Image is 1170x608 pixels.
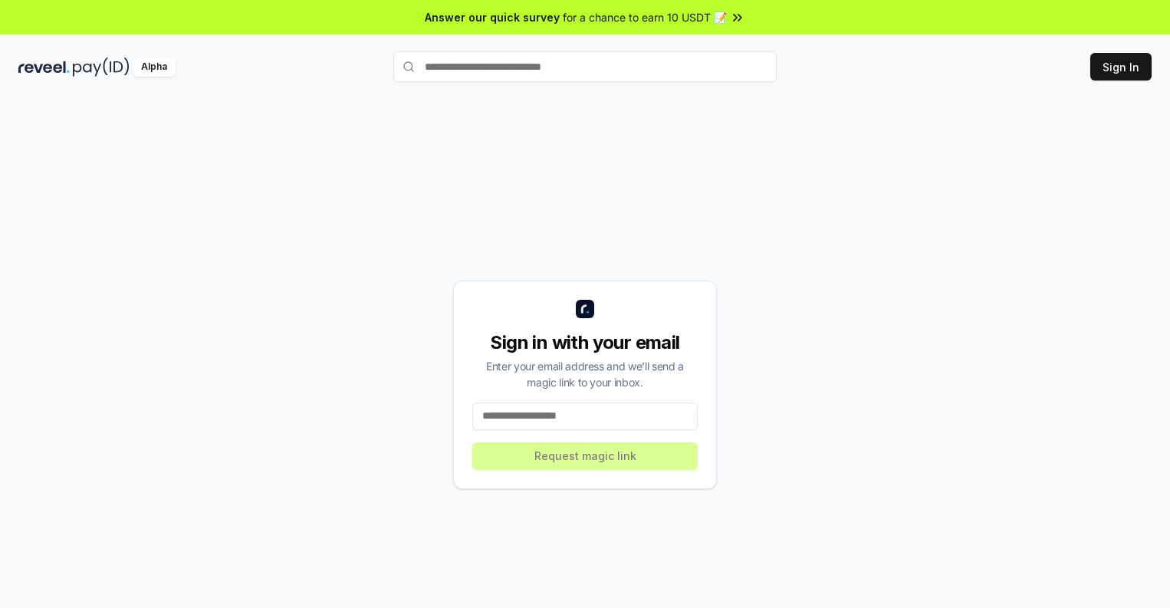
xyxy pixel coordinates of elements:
[576,300,594,318] img: logo_small
[563,9,727,25] span: for a chance to earn 10 USDT 📝
[133,58,176,77] div: Alpha
[425,9,560,25] span: Answer our quick survey
[73,58,130,77] img: pay_id
[472,358,698,390] div: Enter your email address and we’ll send a magic link to your inbox.
[18,58,70,77] img: reveel_dark
[472,330,698,355] div: Sign in with your email
[1090,53,1152,81] button: Sign In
